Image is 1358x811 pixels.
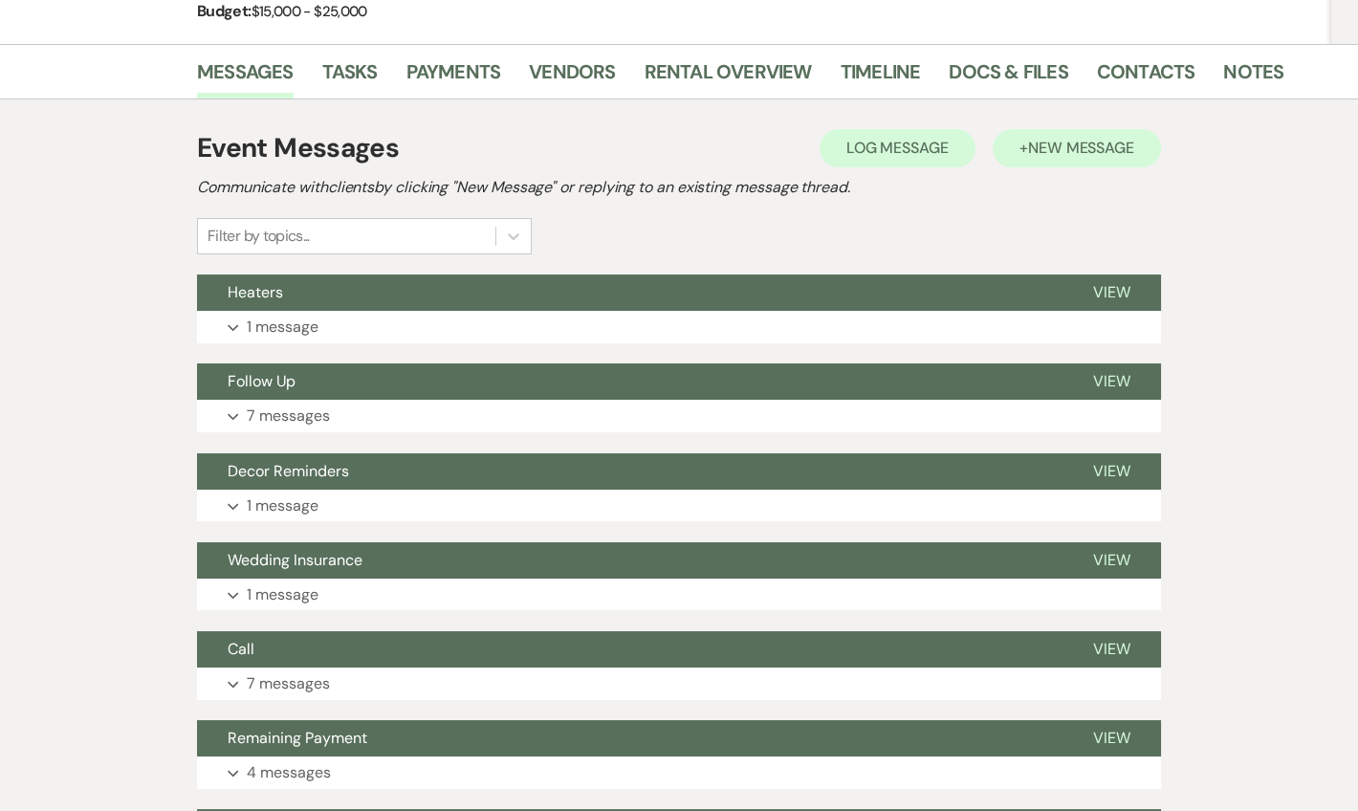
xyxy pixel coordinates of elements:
span: Decor Reminders [228,461,349,481]
button: Follow Up [197,363,1062,400]
span: View [1093,550,1130,570]
div: Filter by topics... [208,225,310,248]
button: Remaining Payment [197,720,1062,756]
button: 4 messages [197,756,1161,789]
button: 1 message [197,579,1161,611]
button: Call [197,631,1062,668]
span: View [1093,371,1130,391]
button: View [1062,363,1161,400]
p: 1 message [247,493,318,518]
a: Messages [197,56,294,99]
a: Docs & Files [949,56,1067,99]
a: Timeline [841,56,921,99]
button: +New Message [993,129,1161,167]
span: $15,000 - $25,000 [252,2,367,21]
a: Notes [1223,56,1283,99]
p: 7 messages [247,404,330,428]
button: 1 message [197,490,1161,522]
button: 7 messages [197,400,1161,432]
p: 7 messages [247,671,330,696]
h1: Event Messages [197,128,399,168]
button: Wedding Insurance [197,542,1062,579]
button: View [1062,631,1161,668]
a: Rental Overview [645,56,812,99]
button: 1 message [197,311,1161,343]
button: Decor Reminders [197,453,1062,490]
a: Payments [406,56,501,99]
p: 1 message [247,582,318,607]
span: View [1093,461,1130,481]
span: Wedding Insurance [228,550,362,570]
span: Remaining Payment [228,728,367,748]
h2: Communicate with clients by clicking "New Message" or replying to an existing message thread. [197,176,1161,199]
span: View [1093,728,1130,748]
a: Vendors [529,56,615,99]
span: Heaters [228,282,283,302]
span: New Message [1028,138,1134,158]
button: Log Message [820,129,975,167]
span: View [1093,639,1130,659]
span: View [1093,282,1130,302]
a: Tasks [322,56,378,99]
span: Log Message [846,138,949,158]
a: Contacts [1097,56,1195,99]
button: View [1062,720,1161,756]
button: Heaters [197,274,1062,311]
span: Call [228,639,254,659]
button: View [1062,274,1161,311]
button: 7 messages [197,668,1161,700]
button: View [1062,542,1161,579]
span: Follow Up [228,371,296,391]
p: 4 messages [247,760,331,785]
span: Budget: [197,1,252,21]
p: 1 message [247,315,318,340]
button: View [1062,453,1161,490]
